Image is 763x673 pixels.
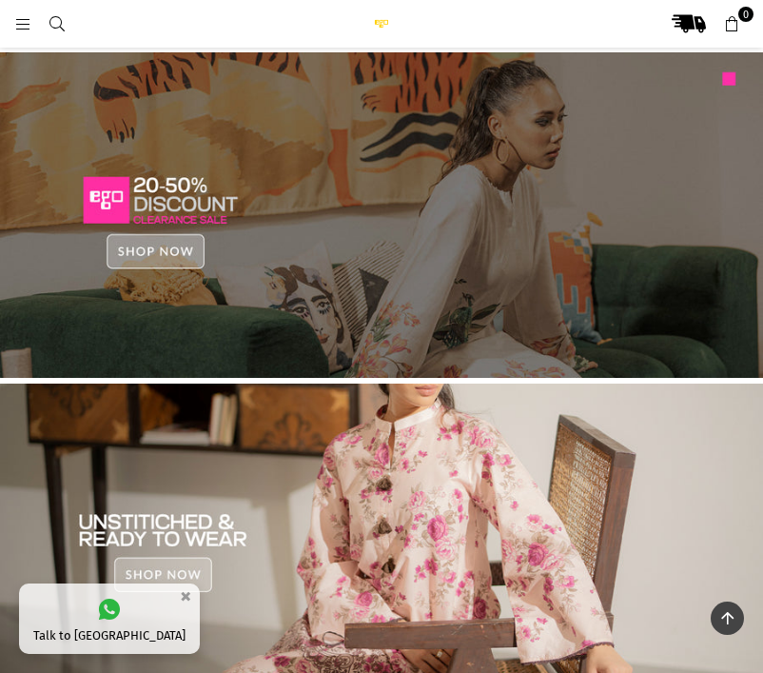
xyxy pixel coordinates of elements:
[738,7,753,22] span: 0
[19,584,200,654] a: Talk to [GEOGRAPHIC_DATA]
[174,581,197,612] button: ×
[6,16,40,30] a: Menu
[40,16,74,30] a: Search
[714,7,749,41] a: 0
[362,19,401,28] img: Ego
